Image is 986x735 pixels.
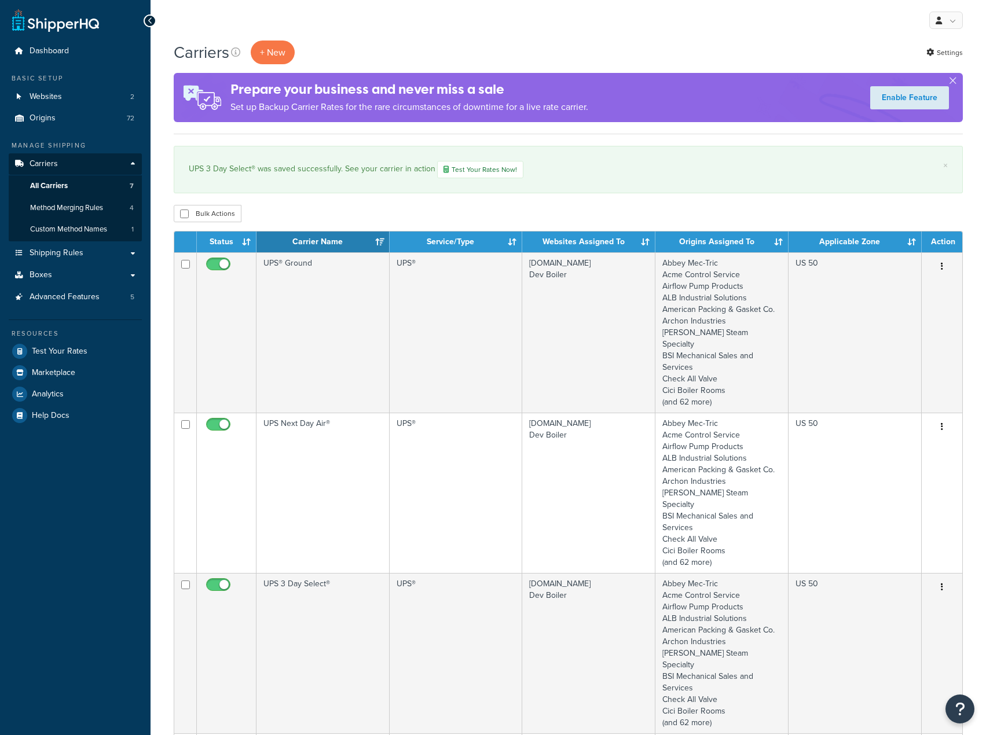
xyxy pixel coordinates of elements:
[9,242,142,264] a: Shipping Rules
[9,329,142,339] div: Resources
[174,41,229,64] h1: Carriers
[30,270,52,280] span: Boxes
[251,41,295,64] button: + New
[189,161,948,178] div: UPS 3 Day Select® was saved successfully. See your carrier in action
[9,41,142,62] a: Dashboard
[30,248,83,258] span: Shipping Rules
[789,413,922,573] td: US 50
[9,286,142,308] li: Advanced Features
[9,141,142,150] div: Manage Shipping
[30,203,103,213] span: Method Merging Rules
[32,389,64,399] span: Analytics
[127,113,134,123] span: 72
[30,292,100,302] span: Advanced Features
[9,108,142,129] li: Origins
[9,286,142,308] a: Advanced Features 5
[174,73,230,122] img: ad-rules-rateshop-fe6ec290ccb7230408bd80ed9643f0289d75e0ffd9eb532fc0e269fcd187b520.png
[655,231,789,252] th: Origins Assigned To: activate to sort column ascending
[9,108,142,129] a: Origins 72
[9,86,142,108] li: Websites
[9,264,142,286] a: Boxes
[655,252,789,413] td: Abbey Mec-Tric Acme Control Service Airflow Pump Products ALB Industrial Solutions American Packi...
[30,46,69,56] span: Dashboard
[130,181,134,191] span: 7
[9,175,142,197] li: All Carriers
[9,153,142,175] a: Carriers
[945,694,974,723] button: Open Resource Center
[30,181,68,191] span: All Carriers
[655,413,789,573] td: Abbey Mec-Tric Acme Control Service Airflow Pump Products ALB Industrial Solutions American Packi...
[943,161,948,170] a: ×
[922,231,962,252] th: Action
[30,159,58,169] span: Carriers
[130,203,134,213] span: 4
[131,225,134,234] span: 1
[174,205,241,222] button: Bulk Actions
[522,573,655,733] td: [DOMAIN_NAME] Dev Boiler
[197,231,256,252] th: Status: activate to sort column ascending
[390,413,523,573] td: UPS®
[522,413,655,573] td: [DOMAIN_NAME] Dev Boiler
[9,73,142,83] div: Basic Setup
[390,573,523,733] td: UPS®
[9,175,142,197] a: All Carriers 7
[9,153,142,241] li: Carriers
[32,411,69,421] span: Help Docs
[230,99,588,115] p: Set up Backup Carrier Rates for the rare circumstances of downtime for a live rate carrier.
[9,341,142,362] a: Test Your Rates
[390,231,523,252] th: Service/Type: activate to sort column ascending
[9,219,142,240] a: Custom Method Names 1
[522,252,655,413] td: [DOMAIN_NAME] Dev Boiler
[9,86,142,108] a: Websites 2
[256,252,390,413] td: UPS® Ground
[789,231,922,252] th: Applicable Zone: activate to sort column ascending
[32,347,87,357] span: Test Your Rates
[256,573,390,733] td: UPS 3 Day Select®
[522,231,655,252] th: Websites Assigned To: activate to sort column ascending
[9,197,142,219] a: Method Merging Rules 4
[9,197,142,219] li: Method Merging Rules
[130,292,134,302] span: 5
[870,86,949,109] a: Enable Feature
[30,113,56,123] span: Origins
[230,80,588,99] h4: Prepare your business and never miss a sale
[12,9,99,32] a: ShipperHQ Home
[256,231,390,252] th: Carrier Name: activate to sort column ascending
[789,252,922,413] td: US 50
[9,384,142,405] a: Analytics
[9,405,142,426] a: Help Docs
[437,161,523,178] a: Test Your Rates Now!
[655,573,789,733] td: Abbey Mec-Tric Acme Control Service Airflow Pump Products ALB Industrial Solutions American Packi...
[32,368,75,378] span: Marketplace
[9,362,142,383] a: Marketplace
[30,225,107,234] span: Custom Method Names
[390,252,523,413] td: UPS®
[130,92,134,102] span: 2
[9,219,142,240] li: Custom Method Names
[789,573,922,733] td: US 50
[256,413,390,573] td: UPS Next Day Air®
[30,92,62,102] span: Websites
[926,45,963,61] a: Settings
